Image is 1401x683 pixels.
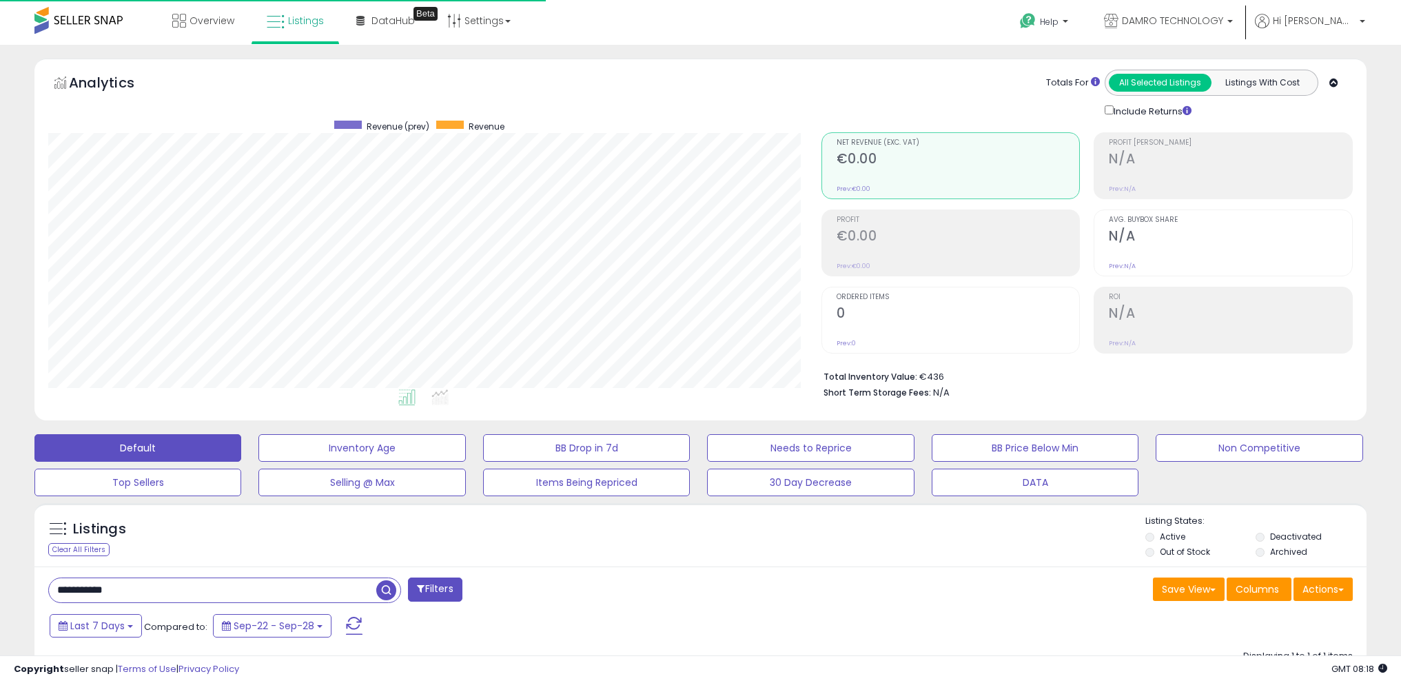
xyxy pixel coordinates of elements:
[73,520,126,539] h5: Listings
[824,367,1342,384] li: €436
[1273,14,1356,28] span: Hi [PERSON_NAME]
[70,619,125,633] span: Last 7 Days
[837,339,856,347] small: Prev: 0
[1156,434,1362,462] button: Non Competitive
[1211,74,1313,92] button: Listings With Cost
[1236,582,1279,596] span: Columns
[1094,103,1208,119] div: Include Returns
[824,387,931,398] b: Short Term Storage Fees:
[1109,185,1136,193] small: Prev: N/A
[1160,531,1185,542] label: Active
[367,121,429,132] span: Revenue (prev)
[1331,662,1387,675] span: 2025-10-8 08:18 GMT
[34,434,241,462] button: Default
[258,434,465,462] button: Inventory Age
[1046,77,1100,90] div: Totals For
[213,614,331,638] button: Sep-22 - Sep-28
[1160,546,1210,558] label: Out of Stock
[1270,546,1307,558] label: Archived
[48,543,110,556] div: Clear All Filters
[1145,515,1367,528] p: Listing States:
[371,14,415,28] span: DataHub
[837,305,1080,324] h2: 0
[34,469,241,496] button: Top Sellers
[1122,14,1223,28] span: DAMRO TECHNOLOGY
[837,262,870,270] small: Prev: €0.00
[1109,339,1136,347] small: Prev: N/A
[178,662,239,675] a: Privacy Policy
[190,14,234,28] span: Overview
[707,469,914,496] button: 30 Day Decrease
[50,614,142,638] button: Last 7 Days
[824,371,917,383] b: Total Inventory Value:
[118,662,176,675] a: Terms of Use
[1009,2,1082,45] a: Help
[1040,16,1059,28] span: Help
[837,139,1080,147] span: Net Revenue (Exc. VAT)
[932,434,1138,462] button: BB Price Below Min
[234,619,314,633] span: Sep-22 - Sep-28
[1019,12,1036,30] i: Get Help
[837,216,1080,224] span: Profit
[288,14,324,28] span: Listings
[837,228,1080,247] h2: €0.00
[1109,216,1352,224] span: Avg. Buybox Share
[483,434,690,462] button: BB Drop in 7d
[837,151,1080,170] h2: €0.00
[413,7,438,21] div: Tooltip anchor
[1109,262,1136,270] small: Prev: N/A
[408,578,462,602] button: Filters
[1293,578,1353,601] button: Actions
[933,386,950,399] span: N/A
[1153,578,1225,601] button: Save View
[707,434,914,462] button: Needs to Reprice
[837,185,870,193] small: Prev: €0.00
[1109,294,1352,301] span: ROI
[1109,151,1352,170] h2: N/A
[1270,531,1322,542] label: Deactivated
[1109,228,1352,247] h2: N/A
[1255,14,1365,45] a: Hi [PERSON_NAME]
[1227,578,1291,601] button: Columns
[932,469,1138,496] button: DATA
[258,469,465,496] button: Selling @ Max
[1243,650,1353,663] div: Displaying 1 to 1 of 1 items
[483,469,690,496] button: Items Being Repriced
[144,620,207,633] span: Compared to:
[14,662,64,675] strong: Copyright
[1109,139,1352,147] span: Profit [PERSON_NAME]
[69,73,161,96] h5: Analytics
[1109,74,1211,92] button: All Selected Listings
[469,121,504,132] span: Revenue
[14,663,239,676] div: seller snap | |
[837,294,1080,301] span: Ordered Items
[1109,305,1352,324] h2: N/A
